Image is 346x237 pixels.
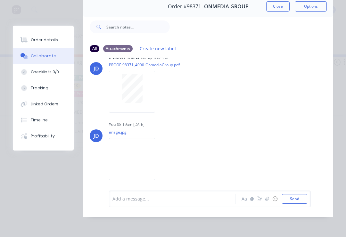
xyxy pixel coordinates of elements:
[13,64,74,80] button: Checklists 0/0
[31,101,58,107] div: Linked Orders
[94,65,99,72] div: JD
[117,122,144,127] div: 08:19am [DATE]
[31,53,56,59] div: Collaborate
[271,195,279,203] button: ☺
[282,194,307,204] button: Send
[90,45,99,52] div: All
[13,48,74,64] button: Collaborate
[31,117,48,123] div: Timeline
[13,80,74,96] button: Tracking
[109,122,116,127] div: You
[240,195,248,203] button: Aa
[31,37,58,43] div: Order details
[13,96,74,112] button: Linked Orders
[266,1,290,12] button: Close
[106,20,170,33] input: Search notes...
[103,45,133,52] div: Attachments
[31,85,48,91] div: Tracking
[295,1,327,12] button: Options
[140,54,168,60] div: 12:12pm [DATE]
[109,54,139,60] div: [PERSON_NAME]
[168,4,204,10] span: Order #98371 -
[13,32,74,48] button: Order details
[31,69,59,75] div: Checklists 0/0
[94,132,99,140] div: JD
[136,44,179,53] button: Create new label
[109,62,180,68] p: PROOF-98371_4990-OnmediaGroup.pdf
[13,128,74,144] button: Profitability
[13,112,74,128] button: Timeline
[248,195,256,203] button: @
[204,4,249,10] span: ONMEDIA GROUP
[31,133,55,139] div: Profitability
[109,129,161,135] p: image.jpg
